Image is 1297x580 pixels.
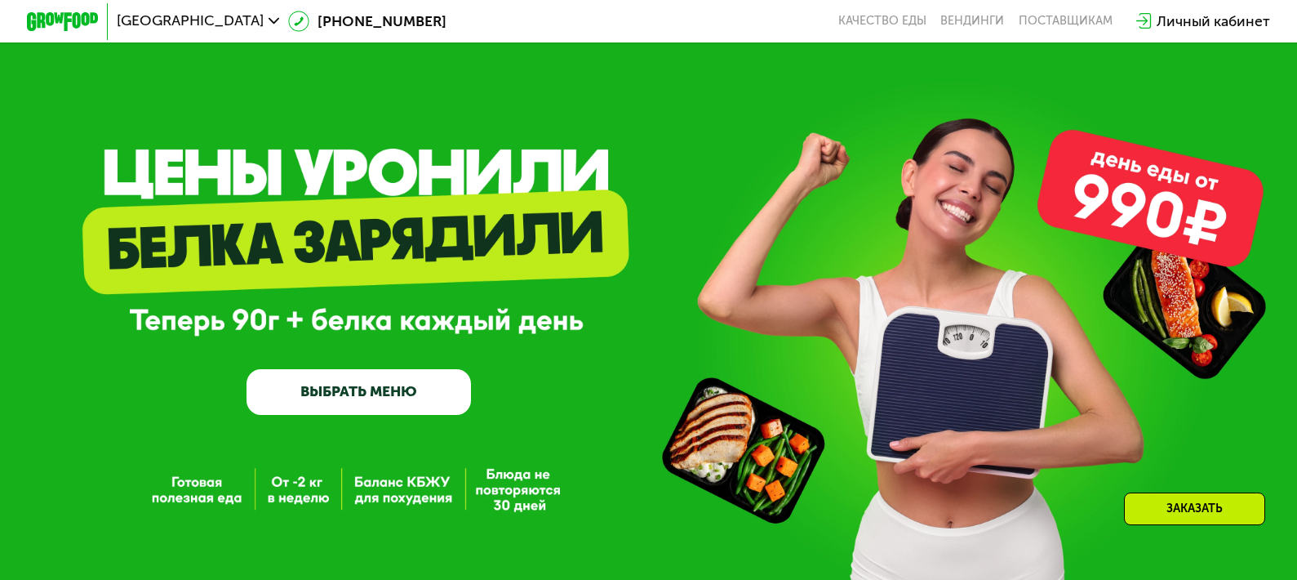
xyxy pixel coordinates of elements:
[288,11,446,32] a: [PHONE_NUMBER]
[247,369,471,414] a: ВЫБРАТЬ МЕНЮ
[838,14,926,29] a: Качество еды
[1124,493,1265,525] div: Заказать
[940,14,1004,29] a: Вендинги
[1019,14,1113,29] div: поставщикам
[117,14,264,29] span: [GEOGRAPHIC_DATA]
[1157,11,1270,32] div: Личный кабинет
